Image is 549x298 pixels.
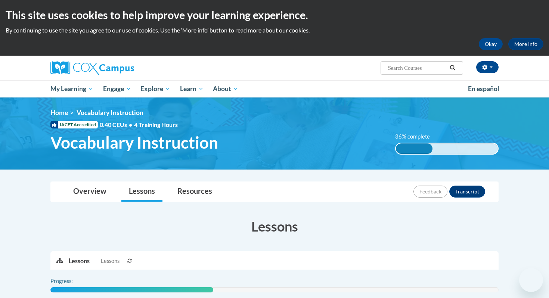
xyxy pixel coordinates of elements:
button: Okay [479,38,503,50]
a: En español [463,81,504,97]
iframe: Button to launch messaging window [519,268,543,292]
button: Transcript [449,186,485,198]
span: 4 Training Hours [134,121,178,128]
a: More Info [508,38,543,50]
span: En español [468,85,499,93]
span: • [129,121,132,128]
p: Lessons [69,257,90,265]
span: About [213,84,238,93]
a: Explore [136,80,175,97]
a: Learn [175,80,208,97]
a: Resources [170,182,220,202]
span: 0.40 CEUs [100,121,134,129]
input: Search Courses [387,63,447,72]
p: By continuing to use the site you agree to our use of cookies. Use the ‘More info’ button to read... [6,26,543,34]
span: My Learning [50,84,93,93]
span: Learn [180,84,204,93]
h3: Lessons [50,217,499,236]
a: Lessons [121,182,162,202]
div: 36% complete [396,143,432,154]
label: Progress: [50,277,93,285]
span: IACET Accredited [50,121,98,128]
button: Search [447,63,458,72]
h2: This site uses cookies to help improve your learning experience. [6,7,543,22]
span: Vocabulary Instruction [77,109,143,117]
span: Explore [140,84,170,93]
a: Engage [98,80,136,97]
span: Lessons [101,257,120,265]
a: About [208,80,244,97]
span: Engage [103,84,131,93]
a: Cox Campus [50,61,192,75]
button: Account Settings [476,61,499,73]
div: Main menu [39,80,510,97]
a: Overview [66,182,114,202]
img: Cox Campus [50,61,134,75]
a: Home [50,109,68,117]
span: Vocabulary Instruction [50,133,218,152]
a: My Learning [46,80,98,97]
label: 36% complete [395,133,438,141]
button: Feedback [413,186,447,198]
